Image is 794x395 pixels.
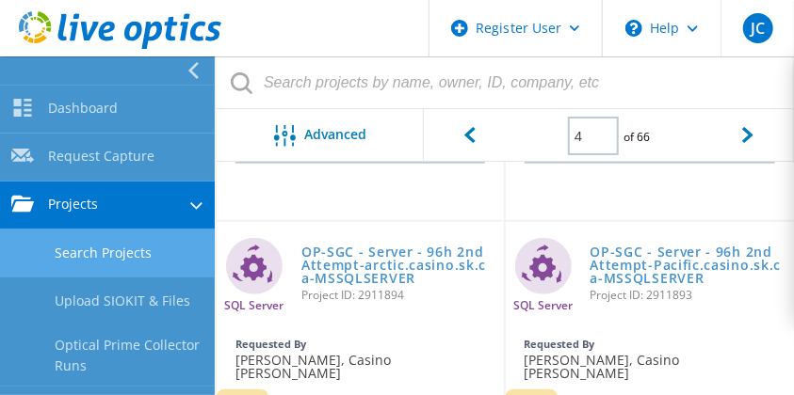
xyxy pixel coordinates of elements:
[225,300,284,311] span: SQL Server
[235,339,485,349] div: Requested By
[525,339,776,349] div: Requested By
[751,21,765,36] span: JC
[19,39,221,53] a: Live Optics Dashboard
[591,290,786,301] span: Project ID: 2911893
[625,20,642,37] svg: \n
[301,245,494,285] a: OP-SGC - Server - 96h 2nd Attempt-arctic.casino.sk.ca-MSSQLSERVER
[305,127,367,140] span: Advanced
[513,300,573,311] span: SQL Server
[217,329,504,389] div: [PERSON_NAME], Casino [PERSON_NAME]
[591,245,786,285] a: OP-SGC - Server - 96h 2nd Attempt-Pacific.casino.sk.ca-MSSQLSERVER
[624,129,650,145] span: of 66
[301,290,494,301] span: Project ID: 2911894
